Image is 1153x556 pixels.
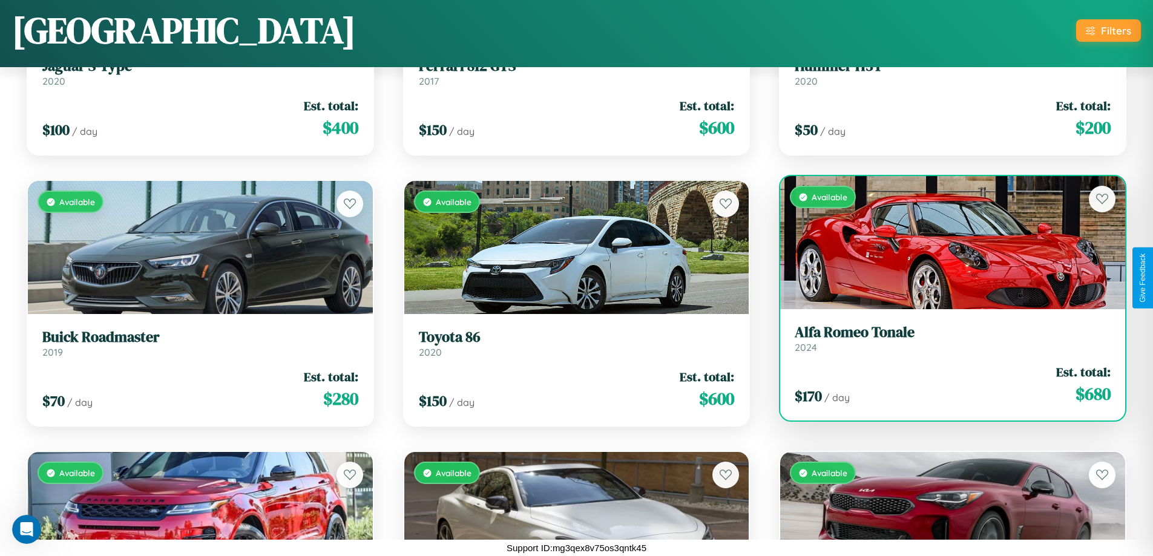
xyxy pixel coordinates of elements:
span: Available [59,468,95,478]
p: Support ID: mg3qex8v75os3qntk45 [507,540,646,556]
span: 2017 [419,75,439,87]
span: 2019 [42,346,63,358]
span: 2020 [42,75,65,87]
h3: Alfa Romeo Tonale [795,324,1111,341]
h3: Toyota 86 [419,329,735,346]
span: Est. total: [304,97,358,114]
span: Est. total: [680,368,734,385]
span: Est. total: [1056,363,1111,381]
h3: Buick Roadmaster [42,329,358,346]
span: / day [449,125,475,137]
span: Available [812,468,847,478]
span: 2020 [419,346,442,358]
span: $ 70 [42,391,65,411]
span: $ 150 [419,120,447,140]
span: $ 600 [699,116,734,140]
span: Available [436,468,471,478]
a: Hummer H3T2020 [795,57,1111,87]
span: / day [67,396,93,408]
span: Est. total: [304,368,358,385]
span: 2020 [795,75,818,87]
a: Buick Roadmaster2019 [42,329,358,358]
iframe: Intercom live chat [12,515,41,544]
span: / day [449,396,475,408]
span: $ 280 [323,387,358,411]
span: $ 600 [699,387,734,411]
span: Available [436,197,471,207]
a: Ferrari 812 GTS2017 [419,57,735,87]
span: / day [824,391,850,404]
span: / day [820,125,846,137]
span: $ 150 [419,391,447,411]
a: Alfa Romeo Tonale2024 [795,324,1111,353]
span: $ 100 [42,120,70,140]
span: 2024 [795,341,817,353]
span: $ 400 [323,116,358,140]
h1: [GEOGRAPHIC_DATA] [12,5,356,55]
span: Est. total: [680,97,734,114]
a: Toyota 862020 [419,329,735,358]
span: $ 50 [795,120,818,140]
div: Filters [1101,24,1131,37]
span: $ 680 [1076,382,1111,406]
span: Available [812,192,847,202]
span: / day [72,125,97,137]
div: Give Feedback [1138,253,1147,303]
span: $ 200 [1076,116,1111,140]
span: $ 170 [795,386,822,406]
a: Jaguar S-Type2020 [42,57,358,87]
span: Available [59,197,95,207]
span: Est. total: [1056,97,1111,114]
button: Filters [1076,19,1141,42]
